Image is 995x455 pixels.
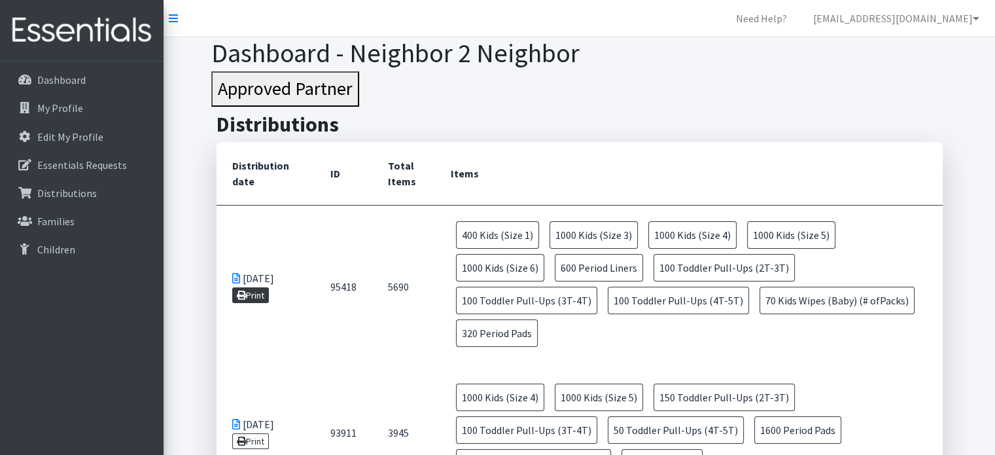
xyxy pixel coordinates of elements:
span: 1600 Period Pads [754,416,841,444]
a: Essentials Requests [5,152,158,178]
span: 100 Toddler Pull-Ups (2T-3T) [654,254,795,282]
a: Print [232,433,270,449]
p: Edit My Profile [37,130,103,143]
td: 95418 [315,205,372,368]
span: 1000 Kids (Size 3) [550,221,638,249]
span: 100 Toddler Pull-Ups (4T-5T) [608,287,749,314]
span: 150 Toddler Pull-Ups (2T-3T) [654,384,795,411]
a: Need Help? [725,5,797,31]
a: Families [5,208,158,234]
span: 50 Toddler Pull-Ups (4T-5T) [608,416,744,444]
a: Dashboard [5,67,158,93]
a: My Profile [5,95,158,121]
span: 70 Kids Wipes (Baby) (# ofPacks) [759,287,915,314]
span: 100 Toddler Pull-Ups (3T-4T) [456,416,597,444]
p: Dashboard [37,73,86,86]
span: 600 Period Liners [555,254,643,282]
a: Distributions [5,180,158,206]
span: 1000 Kids (Size 5) [747,221,835,249]
button: Approved Partner [211,71,359,107]
span: 1000 Kids (Size 6) [456,254,544,282]
td: [DATE] [217,205,315,368]
span: 400 Kids (Size 1) [456,221,539,249]
img: HumanEssentials [5,9,158,52]
p: My Profile [37,101,83,115]
span: 1000 Kids (Size 4) [648,221,737,249]
th: ID [315,142,372,206]
a: Print [232,287,270,303]
span: 1000 Kids (Size 4) [456,384,544,411]
p: Families [37,215,75,228]
th: Items [435,142,943,206]
td: 5690 [372,205,436,368]
p: Children [37,243,75,256]
h2: Distributions [217,112,943,137]
h1: Dashboard - Neighbor 2 Neighbor [211,37,947,69]
span: 100 Toddler Pull-Ups (3T-4T) [456,287,597,314]
th: Total Items [372,142,436,206]
p: Distributions [37,187,97,200]
span: 320 Period Pads [456,319,538,347]
a: [EMAIL_ADDRESS][DOMAIN_NAME] [803,5,990,31]
p: Essentials Requests [37,158,127,172]
a: Children [5,236,158,263]
span: 1000 Kids (Size 5) [555,384,643,411]
a: Edit My Profile [5,124,158,150]
th: Distribution date [217,142,315,206]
